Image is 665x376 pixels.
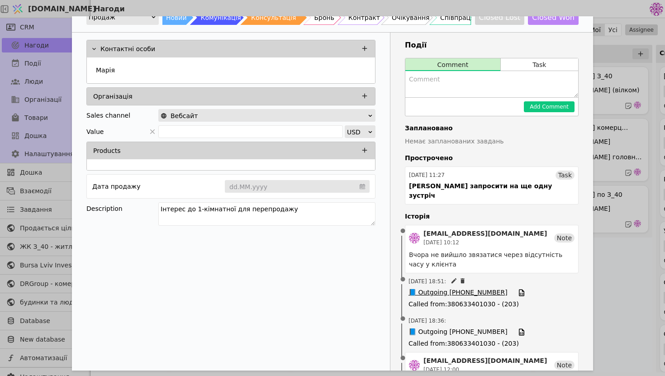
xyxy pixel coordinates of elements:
div: Sales channel [86,109,130,122]
h4: Прострочено [405,153,579,163]
span: 📘 Outgoing [PHONE_NUMBER] [408,288,508,298]
span: 📘 Outgoing [PHONE_NUMBER] [408,327,508,337]
div: Співпраця [440,10,475,25]
span: Value [86,125,104,138]
h3: Події [405,40,579,51]
div: Description [86,202,158,215]
h4: Історія [405,212,579,221]
span: Called from : 380633401030 - (203) [408,300,575,309]
div: USD [347,126,367,138]
span: • [399,308,408,331]
img: de [409,360,420,371]
div: Task [556,171,575,180]
button: Add Comment [524,101,575,112]
div: Очікування [392,10,429,25]
div: Вчора не вийшло звязатися через відсутність часу у клієнта [409,250,575,269]
div: Контракт [348,10,380,25]
svg: calendar [360,182,365,191]
span: Вебсайт [171,109,198,122]
span: • [399,268,408,291]
div: Add Opportunity [72,16,593,371]
div: [DATE] 11:27 [409,171,445,179]
button: Closed Lost [475,10,525,25]
div: Бронь [314,10,334,25]
div: Дата продажу [92,180,140,193]
span: [DATE] 18:51 : [408,277,446,286]
div: Note [554,233,575,243]
div: Продаж [89,11,151,24]
div: [PERSON_NAME] запросити на ще одну зустріч [409,181,575,200]
div: Новий [166,10,187,25]
p: Немає запланованих завдань [405,137,579,146]
p: Контактні особи [100,44,155,54]
div: [EMAIL_ADDRESS][DOMAIN_NAME] [423,356,547,366]
div: [EMAIL_ADDRESS][DOMAIN_NAME] [423,229,547,238]
span: • [399,220,408,243]
div: Комунікація [200,10,241,25]
span: • [399,347,408,370]
p: Products [93,146,120,156]
h4: Заплановано [405,124,579,133]
p: Марія [96,66,115,75]
span: Called from : 380633401030 - (203) [408,339,575,348]
div: Консультація [251,10,296,25]
button: Closed Won [528,10,579,25]
img: online-store.svg [161,113,167,119]
p: Організація [93,92,133,101]
div: Note [554,361,575,370]
button: Comment [405,58,500,71]
textarea: Інтерес до 1-кімнатної для перепродажу [158,202,375,226]
img: de [409,233,420,243]
button: Task [501,58,578,71]
div: [DATE] 10:12 [423,238,547,247]
div: [DATE] 12:00 [423,366,547,374]
span: [DATE] 18:36 : [408,317,446,325]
